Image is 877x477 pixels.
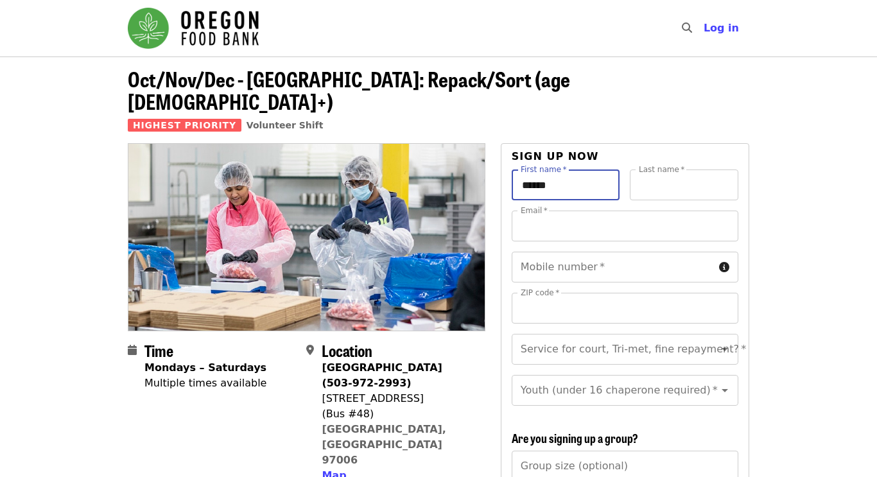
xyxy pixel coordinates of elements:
a: [GEOGRAPHIC_DATA], [GEOGRAPHIC_DATA] 97006 [322,423,446,466]
img: Oregon Food Bank - Home [128,8,259,49]
i: map-marker-alt icon [306,344,314,356]
label: First name [521,166,567,173]
span: Log in [704,22,739,34]
span: Are you signing up a group? [512,429,638,446]
div: (Bus #48) [322,406,474,422]
span: Oct/Nov/Dec - [GEOGRAPHIC_DATA]: Repack/Sort (age [DEMOGRAPHIC_DATA]+) [128,64,570,116]
strong: Mondays – Saturdays [144,361,266,374]
span: Location [322,339,372,361]
input: Last name [630,169,738,200]
i: calendar icon [128,344,137,356]
a: Volunteer Shift [247,120,324,130]
span: Time [144,339,173,361]
input: ZIP code [512,293,738,324]
label: Email [521,207,548,214]
span: Highest Priority [128,119,241,132]
input: Email [512,211,738,241]
i: circle-info icon [719,261,729,273]
input: Mobile number [512,252,714,282]
button: Log in [693,15,749,41]
div: Multiple times available [144,376,266,391]
input: Search [700,13,710,44]
input: First name [512,169,620,200]
div: [STREET_ADDRESS] [322,391,474,406]
img: Oct/Nov/Dec - Beaverton: Repack/Sort (age 10+) organized by Oregon Food Bank [128,144,485,330]
button: Open [716,381,734,399]
label: Last name [639,166,684,173]
i: search icon [682,22,692,34]
span: Sign up now [512,150,599,162]
label: ZIP code [521,289,559,297]
strong: [GEOGRAPHIC_DATA] (503-972-2993) [322,361,442,389]
button: Open [716,340,734,358]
